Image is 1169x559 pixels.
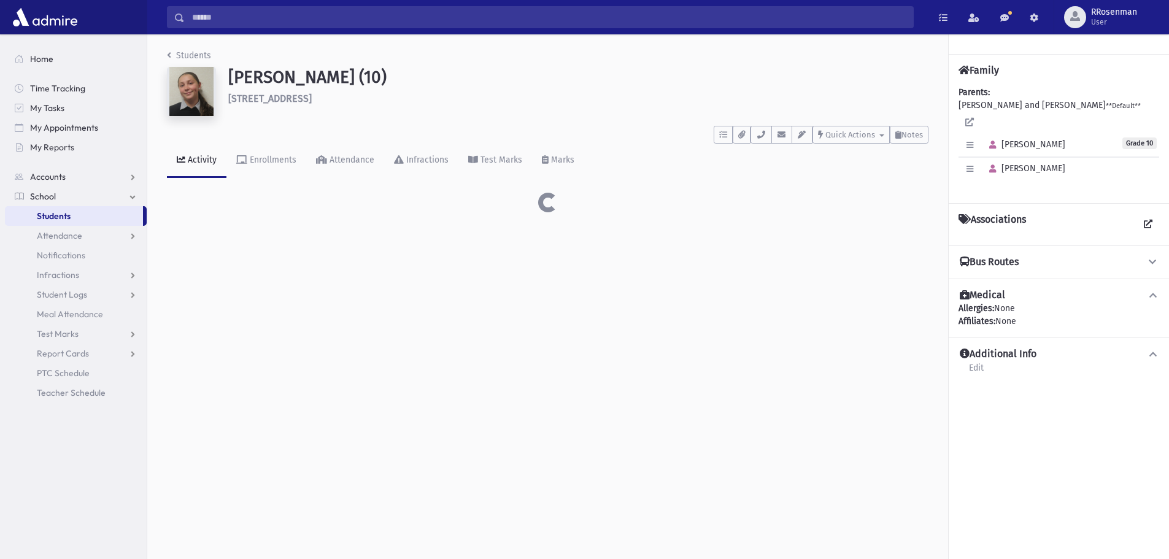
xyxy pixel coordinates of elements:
span: Notes [901,130,923,139]
h4: Bus Routes [960,256,1019,269]
span: PTC Schedule [37,368,90,379]
span: Quick Actions [825,130,875,139]
h6: [STREET_ADDRESS] [228,93,928,104]
span: [PERSON_NAME] [984,139,1065,150]
a: Students [5,206,143,226]
span: Accounts [30,171,66,182]
a: Student Logs [5,285,147,304]
a: Home [5,49,147,69]
a: Test Marks [5,324,147,344]
span: School [30,191,56,202]
a: School [5,187,147,206]
span: Student Logs [37,289,87,300]
span: Notifications [37,250,85,261]
a: Time Tracking [5,79,147,98]
a: Teacher Schedule [5,383,147,403]
div: Enrollments [247,155,296,165]
b: Affiliates: [959,316,995,326]
button: Medical [959,289,1159,302]
h4: Associations [959,214,1026,236]
div: None [959,302,1159,328]
nav: breadcrumb [167,49,211,67]
input: Search [185,6,913,28]
span: My Reports [30,142,74,153]
span: Report Cards [37,348,89,359]
div: Attendance [327,155,374,165]
a: Notifications [5,245,147,265]
a: Meal Attendance [5,304,147,324]
a: View all Associations [1137,214,1159,236]
a: My Appointments [5,118,147,137]
span: [PERSON_NAME] [984,163,1065,174]
span: Grade 10 [1122,137,1157,149]
a: Enrollments [226,144,306,178]
div: None [959,315,1159,328]
button: Notes [890,126,928,144]
a: PTC Schedule [5,363,147,383]
a: My Tasks [5,98,147,118]
span: My Tasks [30,102,64,114]
button: Additional Info [959,348,1159,361]
span: Meal Attendance [37,309,103,320]
a: Accounts [5,167,147,187]
div: Marks [549,155,574,165]
span: Time Tracking [30,83,85,94]
a: Report Cards [5,344,147,363]
h4: Family [959,64,999,76]
a: Marks [532,144,584,178]
button: Bus Routes [959,256,1159,269]
a: Students [167,50,211,61]
a: Infractions [5,265,147,285]
span: Home [30,53,53,64]
a: Infractions [384,144,458,178]
span: My Appointments [30,122,98,133]
img: 8= [167,67,216,116]
h4: Medical [960,289,1005,302]
span: Infractions [37,269,79,280]
div: Activity [185,155,217,165]
a: My Reports [5,137,147,157]
span: Teacher Schedule [37,387,106,398]
a: Activity [167,144,226,178]
a: Attendance [306,144,384,178]
b: Allergies: [959,303,994,314]
a: Attendance [5,226,147,245]
b: Parents: [959,87,990,98]
span: User [1091,17,1137,27]
div: Infractions [404,155,449,165]
div: [PERSON_NAME] and [PERSON_NAME] [959,86,1159,193]
span: Test Marks [37,328,79,339]
h1: [PERSON_NAME] (10) [228,67,928,88]
button: Quick Actions [812,126,890,144]
span: Attendance [37,230,82,241]
div: Test Marks [478,155,522,165]
img: AdmirePro [10,5,80,29]
span: RRosenman [1091,7,1137,17]
span: Students [37,210,71,222]
h4: Additional Info [960,348,1036,361]
a: Edit [968,361,984,383]
a: Test Marks [458,144,532,178]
